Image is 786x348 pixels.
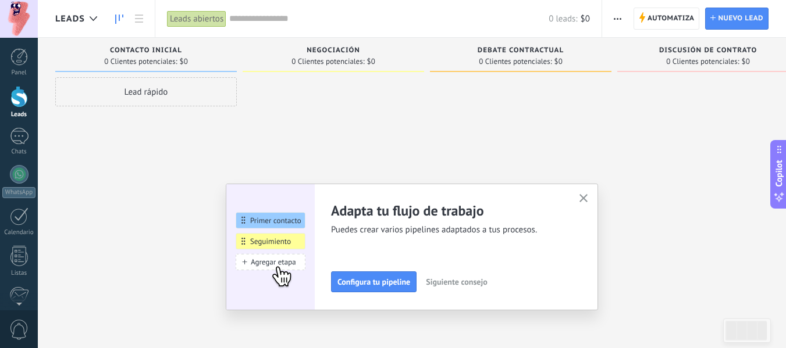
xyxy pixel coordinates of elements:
span: Negociación [307,46,360,55]
span: 0 Clientes potenciales: [479,58,552,65]
button: Configura tu pipeline [331,271,417,292]
div: Panel [2,69,36,77]
span: Automatiza [648,8,695,29]
span: 0 Clientes potenciales: [666,58,739,65]
div: Leads [2,111,36,119]
div: Leads abiertos [167,10,226,27]
span: 0 Clientes potenciales: [104,58,177,65]
h2: Adapta tu flujo de trabajo [331,202,565,220]
span: Siguiente consejo [426,278,487,286]
div: Contacto inicial [61,46,231,56]
a: Automatiza [634,8,700,30]
span: $0 [180,58,188,65]
span: $0 [581,13,590,24]
div: Listas [2,270,36,277]
div: Chats [2,148,36,156]
div: Calendario [2,229,36,236]
a: Nuevo lead [705,8,769,30]
span: $0 [742,58,750,65]
span: Puedes crear varios pipelines adaptados a tus procesos. [331,224,565,236]
span: $0 [554,58,563,65]
span: Debate contractual [478,46,564,55]
button: Siguiente consejo [421,273,492,290]
a: Lista [129,8,149,30]
button: Más [609,8,626,30]
a: Leads [109,8,129,30]
div: Debate contractual [436,46,606,56]
span: Configura tu pipeline [337,278,410,286]
span: 0 Clientes potenciales: [291,58,364,65]
span: Contacto inicial [110,46,182,55]
span: Discusión de contrato [659,46,757,55]
span: Nuevo lead [718,8,763,29]
div: WhatsApp [2,187,35,198]
span: Leads [55,13,85,24]
span: $0 [367,58,375,65]
div: Lead rápido [55,77,237,106]
span: 0 leads: [549,13,577,24]
span: Copilot [773,160,785,186]
div: Negociación [248,46,418,56]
